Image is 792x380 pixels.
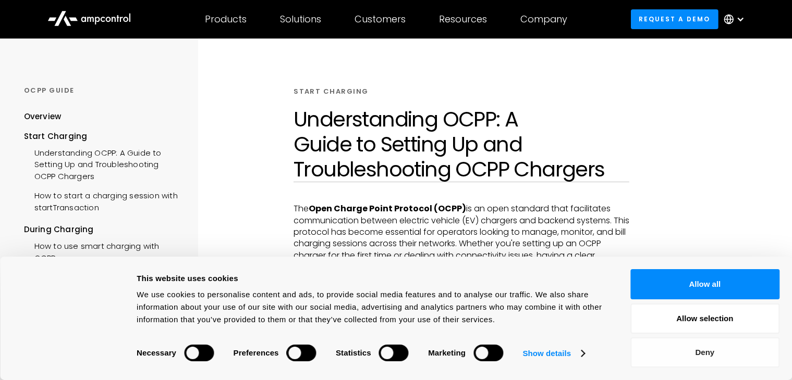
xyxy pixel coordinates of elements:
legend: Consent Selection [136,340,137,340]
button: Deny [630,337,779,368]
div: Resources [439,14,487,25]
h1: Understanding OCPP: A Guide to Setting Up and Troubleshooting OCPP Chargers [294,107,629,182]
div: This website uses cookies [137,272,607,285]
button: Allow all [630,269,779,299]
div: During Charging [24,224,182,235]
p: The is an open standard that facilitates communication between electric vehicle (EV) chargers and... [294,203,629,273]
strong: Preferences [234,348,279,357]
a: How to use smart charging with OCPP [24,235,182,267]
div: OCPP GUIDE [24,86,182,95]
div: Solutions [280,14,321,25]
div: START CHARGING [294,87,369,96]
div: Overview [24,111,62,122]
div: Customers [355,14,406,25]
div: We use cookies to personalise content and ads, to provide social media features and to analyse ou... [137,288,607,326]
strong: Statistics [336,348,371,357]
strong: Open Charge Point Protocol (OCPP) [309,202,466,214]
a: Understanding OCPP: A Guide to Setting Up and Troubleshooting OCPP Chargers [24,142,182,185]
div: Products [205,14,247,25]
a: Show details [523,346,584,361]
div: Company [520,14,567,25]
a: How to start a charging session with startTransaction [24,185,182,216]
div: Start Charging [24,131,182,142]
button: Allow selection [630,303,779,334]
a: Overview [24,111,62,130]
strong: Necessary [137,348,176,357]
strong: Marketing [428,348,466,357]
a: Request a demo [631,9,718,29]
